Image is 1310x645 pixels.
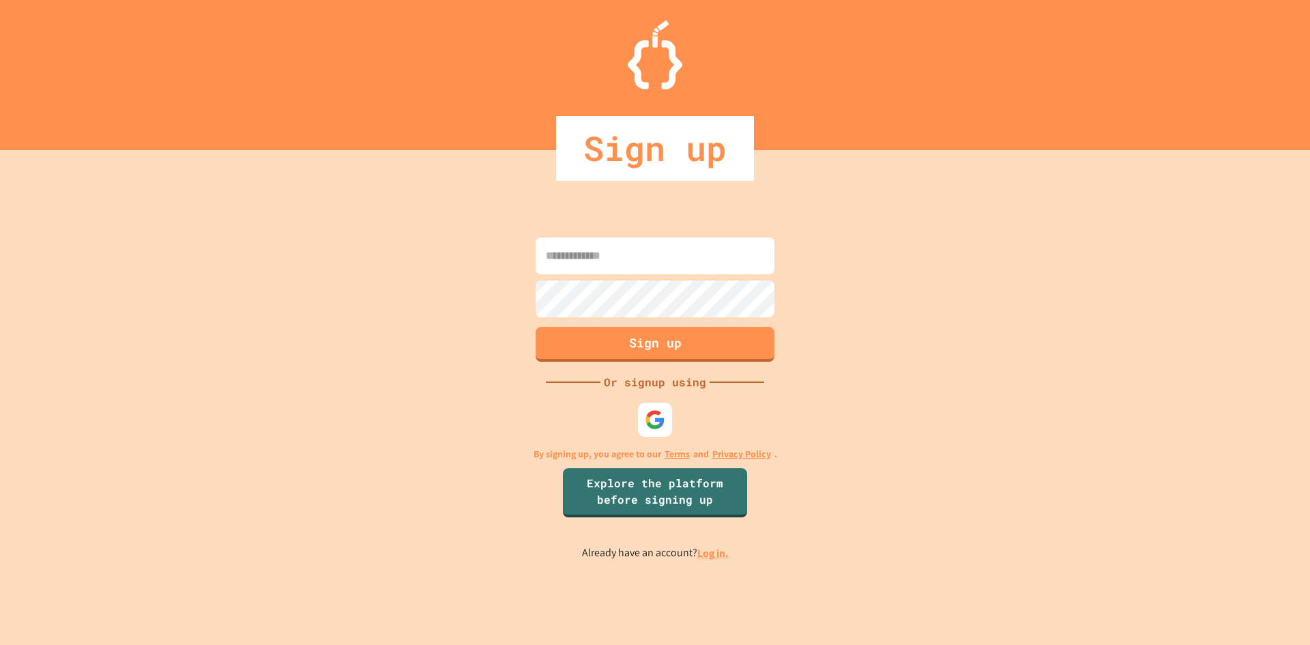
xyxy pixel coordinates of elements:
[582,545,729,562] p: Already have an account?
[628,20,682,89] img: Logo.svg
[645,410,665,430] img: google-icon.svg
[563,468,747,517] a: Explore the platform before signing up
[712,447,771,461] a: Privacy Policy
[534,447,777,461] p: By signing up, you agree to our and .
[697,546,729,560] a: Log in.
[665,447,690,461] a: Terms
[556,116,754,181] div: Sign up
[600,374,710,390] div: Or signup using
[536,327,774,362] button: Sign up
